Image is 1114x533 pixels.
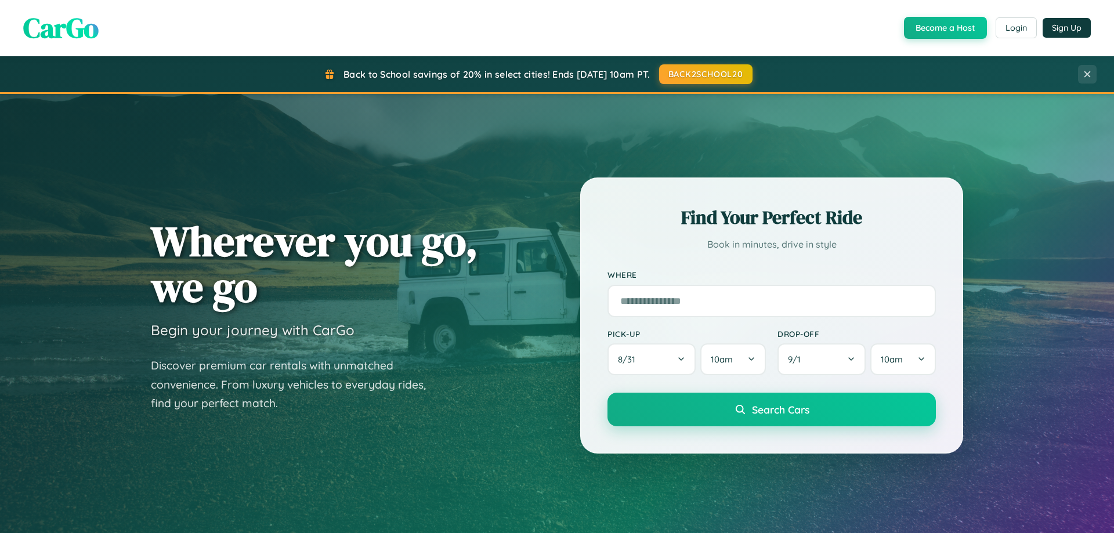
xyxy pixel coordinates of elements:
h2: Find Your Perfect Ride [607,205,936,230]
button: BACK2SCHOOL20 [659,64,753,84]
span: Search Cars [752,403,809,416]
button: Search Cars [607,393,936,426]
label: Pick-up [607,329,766,339]
button: 8/31 [607,343,696,375]
label: Drop-off [777,329,936,339]
span: 10am [881,354,903,365]
span: 10am [711,354,733,365]
span: Back to School savings of 20% in select cities! Ends [DATE] 10am PT. [343,68,650,80]
span: CarGo [23,9,99,47]
h1: Wherever you go, we go [151,218,478,310]
button: 10am [870,343,936,375]
button: 10am [700,343,766,375]
button: 9/1 [777,343,866,375]
p: Book in minutes, drive in style [607,236,936,253]
h3: Begin your journey with CarGo [151,321,355,339]
p: Discover premium car rentals with unmatched convenience. From luxury vehicles to everyday rides, ... [151,356,441,413]
span: 8 / 31 [618,354,641,365]
button: Sign Up [1043,18,1091,38]
button: Login [996,17,1037,38]
label: Where [607,270,936,280]
span: 9 / 1 [788,354,806,365]
button: Become a Host [904,17,987,39]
